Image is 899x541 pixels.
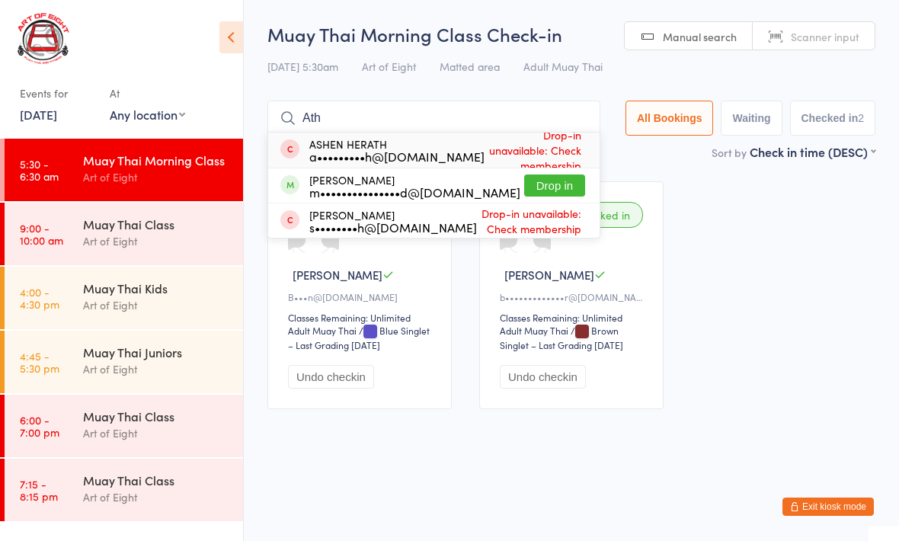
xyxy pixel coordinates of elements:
div: b•••••••••••••r@[DOMAIN_NAME] [500,290,648,303]
time: 9:00 - 10:00 am [20,222,63,246]
div: At [110,81,185,106]
div: m•••••••••••••••d@[DOMAIN_NAME] [309,186,520,198]
button: Undo checkin [500,365,586,389]
h2: Muay Thai Morning Class Check-in [267,21,875,46]
time: 5:30 - 6:30 am [20,158,59,182]
div: Muay Thai Class [83,472,230,488]
div: Checked in [562,202,643,228]
div: Art of Eight [83,424,230,442]
span: Scanner input [791,29,859,44]
time: 4:00 - 4:30 pm [20,286,59,310]
div: [PERSON_NAME] [309,174,520,198]
div: Adult Muay Thai [500,324,568,337]
button: Checked in2 [790,101,876,136]
a: [DATE] [20,106,57,123]
button: All Bookings [625,101,714,136]
a: 5:30 -6:30 amMuay Thai Morning ClassArt of Eight [5,139,243,201]
div: Classes Remaining: Unlimited [288,311,436,324]
button: Undo checkin [288,365,374,389]
span: Manual search [663,29,737,44]
div: s••••••••h@[DOMAIN_NAME] [309,221,477,233]
span: [PERSON_NAME] [504,267,594,283]
div: Adult Muay Thai [288,324,357,337]
span: [DATE] 5:30am [267,59,338,74]
img: Art of Eight [15,11,72,66]
div: [PERSON_NAME] [309,209,477,233]
a: 6:00 -7:00 pmMuay Thai ClassArt of Eight [5,395,243,457]
div: B•••n@[DOMAIN_NAME] [288,290,436,303]
div: a•••••••••h@[DOMAIN_NAME] [309,150,485,162]
div: Events for [20,81,94,106]
div: Art of Eight [83,360,230,378]
label: Sort by [712,145,747,160]
div: Art of Eight [83,232,230,250]
button: Drop in [524,174,585,197]
div: Art of Eight [83,168,230,186]
div: Muay Thai Class [83,408,230,424]
div: Check in time (DESC) [750,143,875,160]
span: [PERSON_NAME] [293,267,382,283]
span: Drop-in unavailable: Check membership [477,202,585,240]
div: Art of Eight [83,296,230,314]
div: Any location [110,106,185,123]
div: Muay Thai Kids [83,280,230,296]
div: ASHEN HERATH [309,138,485,162]
time: 6:00 - 7:00 pm [20,414,59,438]
a: 4:00 -4:30 pmMuay Thai KidsArt of Eight [5,267,243,329]
span: Art of Eight [362,59,416,74]
div: Muay Thai Morning Class [83,152,230,168]
button: Waiting [721,101,782,136]
div: Art of Eight [83,488,230,506]
a: 9:00 -10:00 amMuay Thai ClassArt of Eight [5,203,243,265]
time: 7:15 - 8:15 pm [20,478,58,502]
a: 4:45 -5:30 pmMuay Thai JuniorsArt of Eight [5,331,243,393]
span: Adult Muay Thai [523,59,603,74]
span: Drop-in unavailable: Check membership [485,123,585,177]
div: 2 [858,112,864,124]
time: 4:45 - 5:30 pm [20,350,59,374]
div: Muay Thai Juniors [83,344,230,360]
span: Matted area [440,59,500,74]
div: Classes Remaining: Unlimited [500,311,648,324]
input: Search [267,101,600,136]
div: Muay Thai Class [83,216,230,232]
button: Exit kiosk mode [782,498,874,516]
a: 7:15 -8:15 pmMuay Thai ClassArt of Eight [5,459,243,521]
